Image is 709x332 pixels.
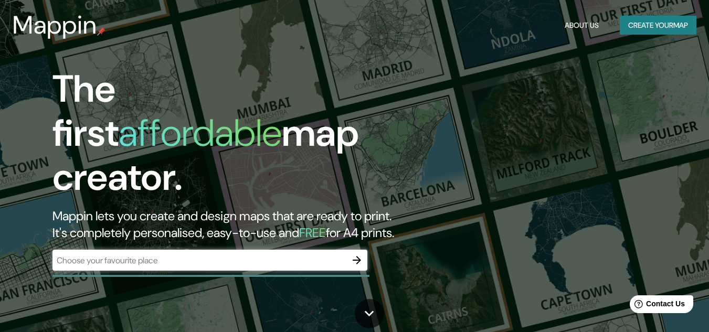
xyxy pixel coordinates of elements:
h1: The first map creator. [52,67,407,208]
h3: Mappin [13,10,97,40]
h5: FREE [299,224,326,241]
h2: Mappin lets you create and design maps that are ready to print. It's completely personalised, eas... [52,208,407,241]
iframe: Help widget launcher [616,291,697,320]
button: Create yourmap [620,16,696,35]
button: About Us [560,16,603,35]
img: mappin-pin [97,27,105,36]
h1: affordable [119,109,282,157]
input: Choose your favourite place [52,254,346,266]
